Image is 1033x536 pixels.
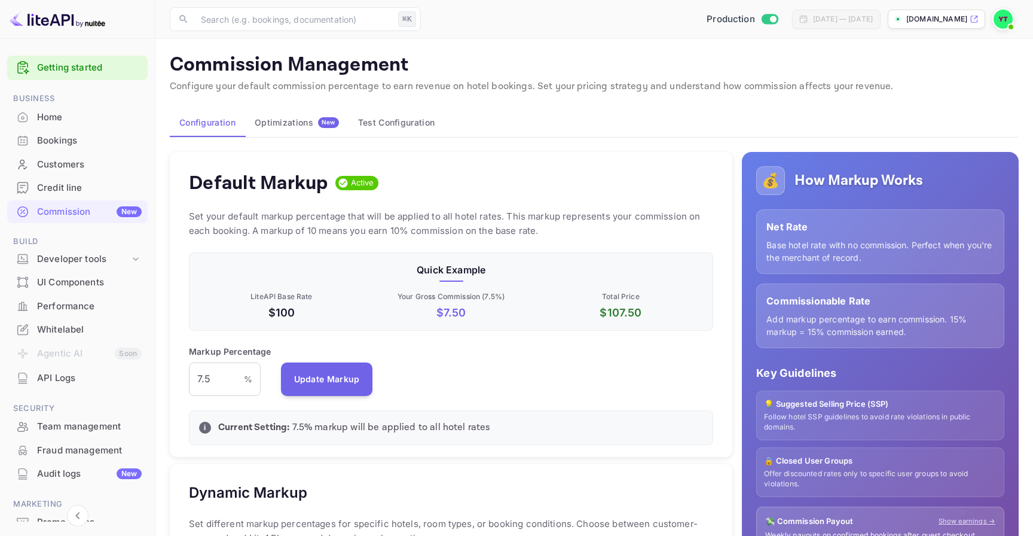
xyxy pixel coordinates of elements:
[194,7,393,31] input: Search (e.g. bookings, documentation)
[813,14,873,25] div: [DATE] — [DATE]
[369,304,534,321] p: $ 7.50
[218,421,289,434] strong: Current Setting:
[7,295,148,318] div: Performance
[37,158,142,172] div: Customers
[189,363,244,396] input: 0
[7,462,148,486] div: Audit logsNew
[7,153,148,176] div: Customers
[7,200,148,223] a: CommissionNew
[7,318,148,340] a: Whitelabel
[67,505,88,526] button: Collapse navigation
[7,295,148,317] a: Performance
[7,439,148,462] div: Fraud management
[37,371,142,385] div: API Logs
[37,300,142,313] div: Performance
[189,345,271,358] p: Markup Percentage
[766,313,994,338] p: Add markup percentage to earn commission. 15% markup = 15% commission earned.
[762,170,780,191] p: 💰
[764,398,997,410] p: 💡 Suggested Selling Price (SSP)
[37,420,142,434] div: Team management
[218,421,703,435] p: 7.5 % markup will be applied to all hotel rates
[7,367,148,390] div: API Logs
[7,106,148,128] a: Home
[244,373,252,385] p: %
[7,56,148,80] div: Getting started
[255,117,339,128] div: Optimizations
[37,181,142,195] div: Credit line
[764,469,997,489] p: Offer discounted rates only to specific user groups to avoid violations.
[994,10,1013,29] img: Yassir ET TABTI
[7,106,148,129] div: Home
[7,402,148,415] span: Security
[539,291,704,302] p: Total Price
[349,108,444,137] button: Test Configuration
[539,304,704,321] p: $ 107.50
[765,516,853,528] p: 💸 Commission Payout
[199,304,364,321] p: $100
[7,498,148,511] span: Marketing
[766,220,994,234] p: Net Rate
[764,455,997,467] p: 🔒 Closed User Groups
[702,13,783,26] div: Switch to Sandbox mode
[170,80,1019,94] p: Configure your default commission percentage to earn revenue on hotel bookings. Set your pricing ...
[199,263,703,277] p: Quick Example
[7,271,148,293] a: UI Components
[37,61,142,75] a: Getting started
[756,365,1004,381] p: Key Guidelines
[766,239,994,264] p: Base hotel rate with no commission. Perfect when you're the merchant of record.
[7,129,148,153] div: Bookings
[7,249,148,270] div: Developer tools
[7,271,148,294] div: UI Components
[281,363,373,396] button: Update Markup
[7,235,148,248] span: Build
[906,14,967,25] p: [DOMAIN_NAME]
[10,10,105,29] img: LiteAPI logo
[318,118,339,126] span: New
[346,177,379,189] span: Active
[7,318,148,342] div: Whitelabel
[7,176,148,199] a: Credit line
[7,367,148,389] a: API Logs
[37,252,130,266] div: Developer tools
[37,323,142,337] div: Whitelabel
[7,462,148,485] a: Audit logsNew
[7,511,148,533] a: Promo codes
[7,129,148,151] a: Bookings
[794,171,923,190] h5: How Markup Works
[37,134,142,148] div: Bookings
[117,468,142,479] div: New
[7,92,148,105] span: Business
[764,412,997,433] p: Follow hotel SSP guidelines to avoid rate violations in public domains.
[7,200,148,224] div: CommissionNew
[189,209,713,238] p: Set your default markup percentage that will be applied to all hotel rates. This markup represent...
[37,111,142,124] div: Home
[7,176,148,200] div: Credit line
[766,294,994,308] p: Commissionable Rate
[37,467,142,481] div: Audit logs
[7,153,148,175] a: Customers
[204,422,206,433] p: i
[170,53,1019,77] p: Commission Management
[37,205,142,219] div: Commission
[707,13,755,26] span: Production
[189,483,307,502] h5: Dynamic Markup
[37,276,142,290] div: UI Components
[37,444,142,458] div: Fraud management
[37,516,142,529] div: Promo codes
[7,415,148,438] div: Team management
[199,291,364,302] p: LiteAPI Base Rate
[398,11,416,27] div: ⌘K
[7,439,148,461] a: Fraud management
[170,108,245,137] button: Configuration
[369,291,534,302] p: Your Gross Commission ( 7.5 %)
[939,516,995,526] a: Show earnings →
[117,206,142,217] div: New
[7,415,148,437] a: Team management
[189,171,328,195] h4: Default Markup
